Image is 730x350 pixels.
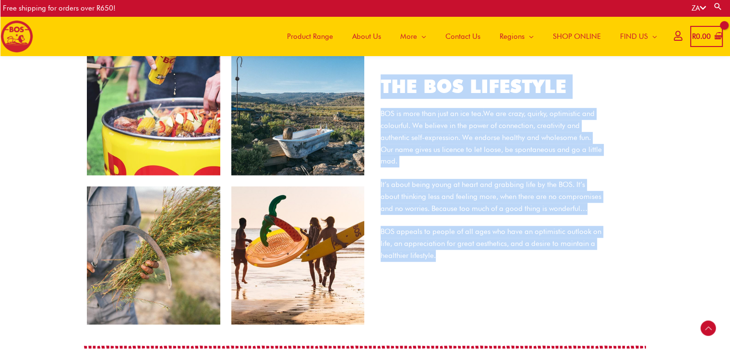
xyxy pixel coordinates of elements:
a: Search button [713,2,723,11]
a: Product Range [277,16,343,56]
bdi: 0.00 [692,32,711,41]
a: About Us [343,16,391,56]
span: Regions [500,22,525,51]
span: More [400,22,417,51]
span: About Us [352,22,381,51]
img: BOS logo finals-200px [0,20,33,53]
h2: THE BOS LIFESTYLE [381,74,602,99]
span: FIND US [620,22,648,51]
span: SHOP ONLINE [553,22,601,51]
a: More [391,16,436,56]
a: SHOP ONLINE [543,16,610,56]
a: Contact Us [436,16,490,56]
span: Contact Us [445,22,480,51]
span: Product Range [287,22,333,51]
p: BOS appeals to people of all ages who have an optimistic outlook on life, an appreciation for gre... [381,226,602,261]
p: BOS is more than just an ice tea. We are crazy, quirky, optimistic and colourful. We believe in t... [381,108,602,167]
p: It’s about being young at heart and grabbing life by the BOS. It’s about thinking less and feelin... [381,179,602,214]
a: Regions [490,16,543,56]
a: ZA [692,4,706,12]
a: View Shopping Cart, empty [690,26,723,47]
span: R [692,32,696,41]
img: About Bos South Africa [86,36,365,326]
nav: Site Navigation [270,16,667,56]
